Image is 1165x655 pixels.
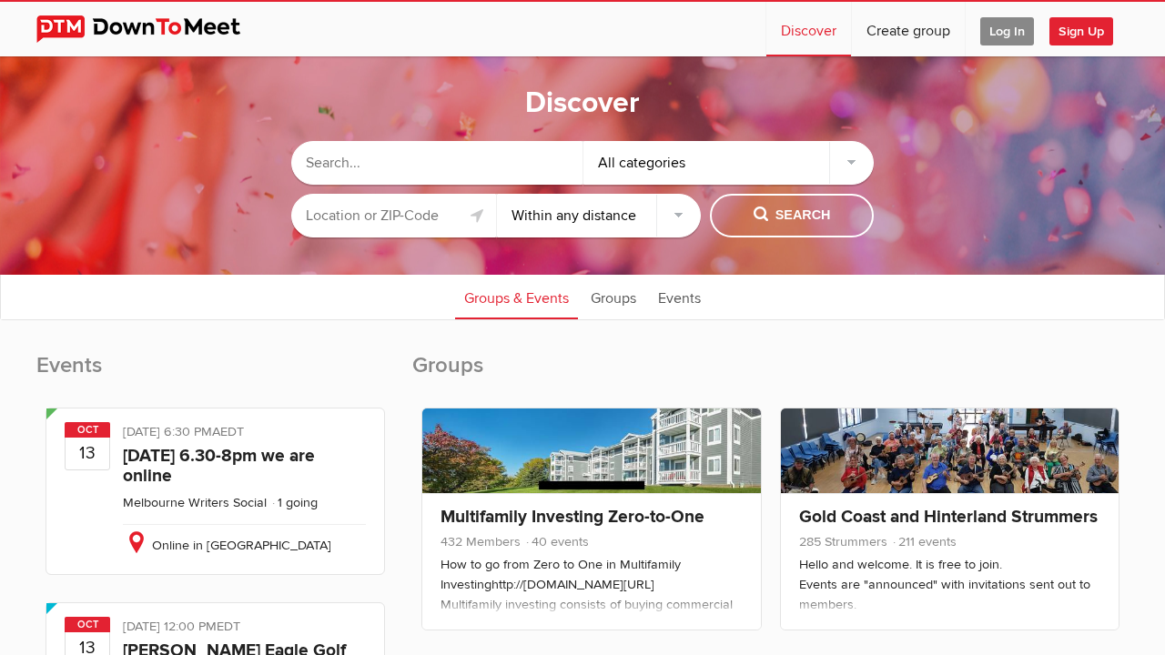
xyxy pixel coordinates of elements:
span: Sign Up [1049,17,1113,45]
span: America/Toronto [217,619,240,634]
a: Events [649,274,710,319]
a: Groups & Events [455,274,578,319]
span: 285 Strummers [799,534,887,549]
a: Discover [766,2,851,56]
span: 211 events [891,534,957,549]
button: Search [710,194,874,237]
a: [DATE] 6.30-8pm we are online [123,445,315,487]
span: 432 Members [441,534,521,549]
h2: Events [36,351,394,398]
a: Groups [582,274,645,319]
input: Search... [291,141,582,185]
img: DownToMeet [36,15,268,43]
h2: Groups [412,351,1129,398]
b: 13 [66,437,109,469]
a: Sign Up [1049,2,1128,56]
li: 1 going [270,495,318,510]
span: Online in [GEOGRAPHIC_DATA] [152,538,331,553]
span: Search [754,206,831,226]
div: [DATE] 6:30 PM [123,422,366,446]
span: Oct [65,422,110,438]
input: Location or ZIP-Code [291,194,496,237]
a: Multifamily Investing Zero-to-One [441,506,704,528]
span: 40 events [524,534,589,549]
a: Melbourne Writers Social [123,495,267,510]
h1: Discover [525,85,640,123]
a: Create group [852,2,965,56]
span: Australia/Sydney [212,424,244,439]
a: Gold Coast and Hinterland Strummers [799,506,1098,528]
div: All categories [583,141,875,185]
span: Oct [65,617,110,632]
span: Log In [980,17,1034,45]
a: Log In [966,2,1048,56]
div: [DATE] 12:00 PM [123,617,366,640]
